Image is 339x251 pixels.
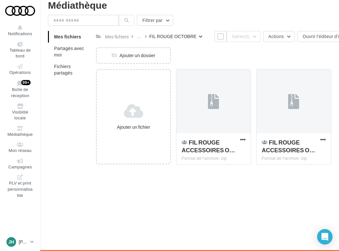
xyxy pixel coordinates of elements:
[5,24,35,38] button: Notifications
[19,239,28,245] p: [PERSON_NAME]
[9,47,31,59] span: Tableau de bord
[317,229,333,245] div: Open Intercom Messenger
[54,64,72,75] span: Fichiers partagés
[137,15,173,26] button: Filtrer par
[54,45,84,57] span: Partagés avec moi
[5,157,35,171] a: Campagnes
[97,52,170,59] div: Ajouter un dossier
[149,33,197,40] div: FIL ROUGE OCTOBRE
[12,109,28,121] span: Visibilité locale
[5,79,35,99] a: Boîte de réception 99+
[8,164,32,169] span: Campagnes
[227,31,260,42] button: Gérer(0)
[182,139,235,154] span: FIL ROUGE ACCESSOIRES OCTOBRE - AUDI SERVICE - POST LINK
[8,239,14,245] span: JH
[8,31,32,36] span: Notifications
[244,34,250,39] span: (0)
[105,34,129,40] div: Mes fichiers
[5,141,35,155] a: Mon réseau
[99,124,167,130] div: Ajouter un fichier
[9,148,32,153] span: Mon réseau
[268,34,284,39] span: Actions
[136,32,142,41] div: ...
[21,80,31,85] div: 99+
[5,173,35,199] a: PLV et print personnalisable
[8,181,33,198] span: PLV et print personnalisable
[11,87,29,98] span: Boîte de réception
[7,132,33,137] span: Médiathèque
[182,156,246,161] div: Format de l'archive: zip
[262,139,315,154] span: FIL ROUGE ACCESSOIRES OCTOBRE - AUDI SERVICE - CARROUSEL
[5,125,35,138] a: Médiathèque
[263,31,295,42] button: Actions
[5,40,35,60] a: Tableau de bord
[9,70,31,75] span: Opérations
[54,34,81,39] span: Mes fichiers
[5,236,35,248] a: JH [PERSON_NAME]
[5,63,35,76] a: Opérations
[5,102,35,122] a: Visibilité locale
[262,156,326,161] div: Format de l'archive: zip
